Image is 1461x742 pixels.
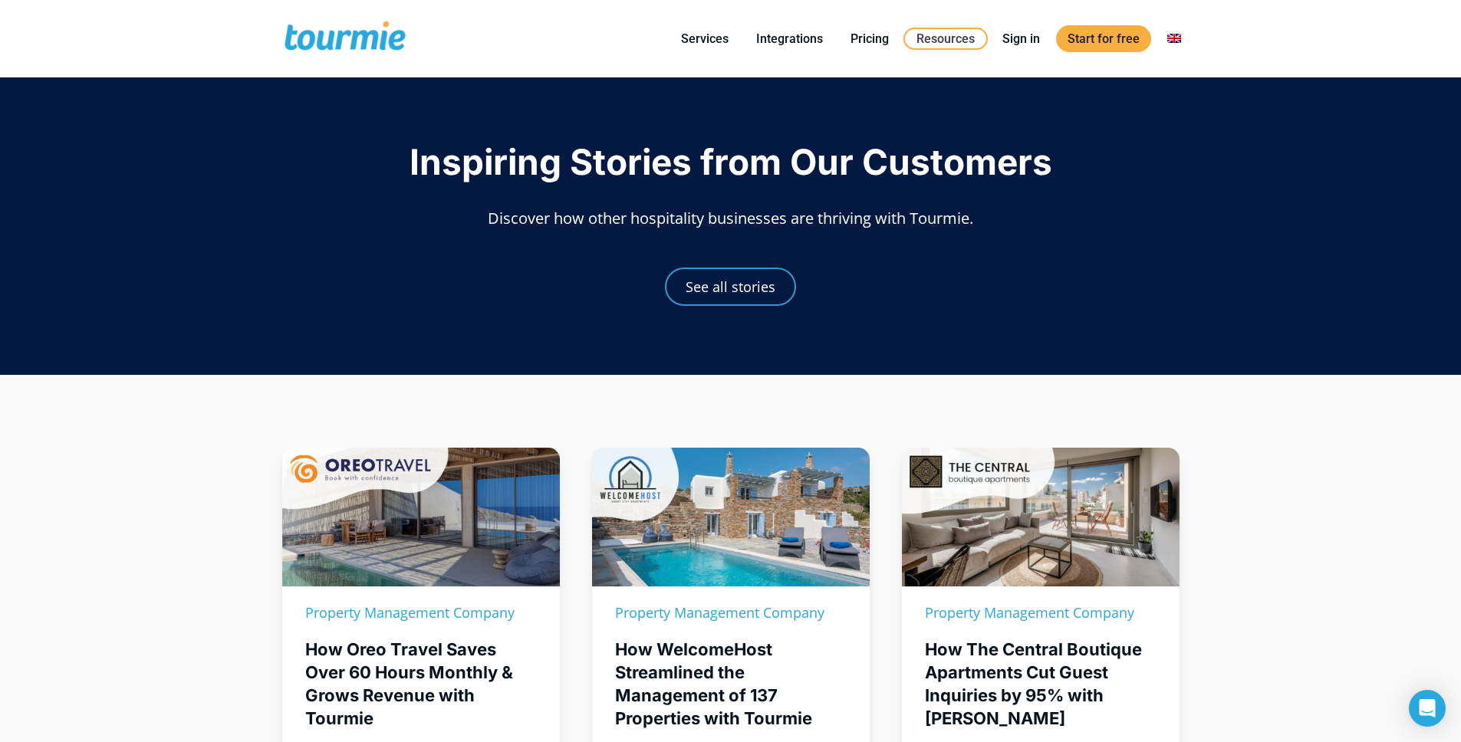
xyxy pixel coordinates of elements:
[903,28,988,50] a: Resources
[305,603,515,622] span: Property Management Company
[670,29,740,48] a: Services
[839,29,900,48] a: Pricing
[615,603,824,622] span: Property Management Company
[1409,690,1446,727] div: Open Intercom Messenger
[686,280,775,294] span: See all stories
[665,268,796,306] a: See all stories
[925,603,1134,622] span: Property Management Company
[410,140,1052,183] span: Inspiring Stories from Our Customers
[615,638,847,730] div: How WelcomeHost Streamlined the Management of 137 Properties with Tourmie
[925,638,1157,730] div: How The Central Boutique Apartments Cut Guest Inquiries by 95% with [PERSON_NAME]
[488,208,973,228] span: Discover how other hospitality businesses are thriving with Tourmie.
[745,29,834,48] a: Integrations
[1056,25,1151,52] a: Start for free
[305,638,537,730] div: How Oreo Travel Saves Over 60 Hours Monthly & Grows Revenue with Tourmie
[991,29,1051,48] a: Sign in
